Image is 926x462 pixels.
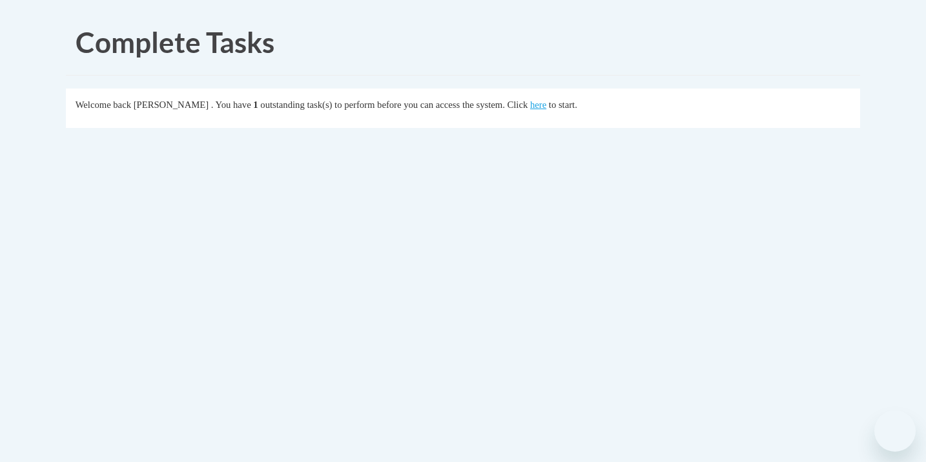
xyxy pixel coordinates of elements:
a: here [530,100,546,110]
span: [PERSON_NAME] [134,100,209,110]
span: Complete Tasks [76,25,274,59]
span: . You have [211,100,251,110]
span: 1 [253,100,258,110]
iframe: Button to launch messaging window [874,410,916,452]
span: Welcome back [76,100,131,110]
span: outstanding task(s) to perform before you can access the system. Click [260,100,528,110]
span: to start. [549,100,577,110]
